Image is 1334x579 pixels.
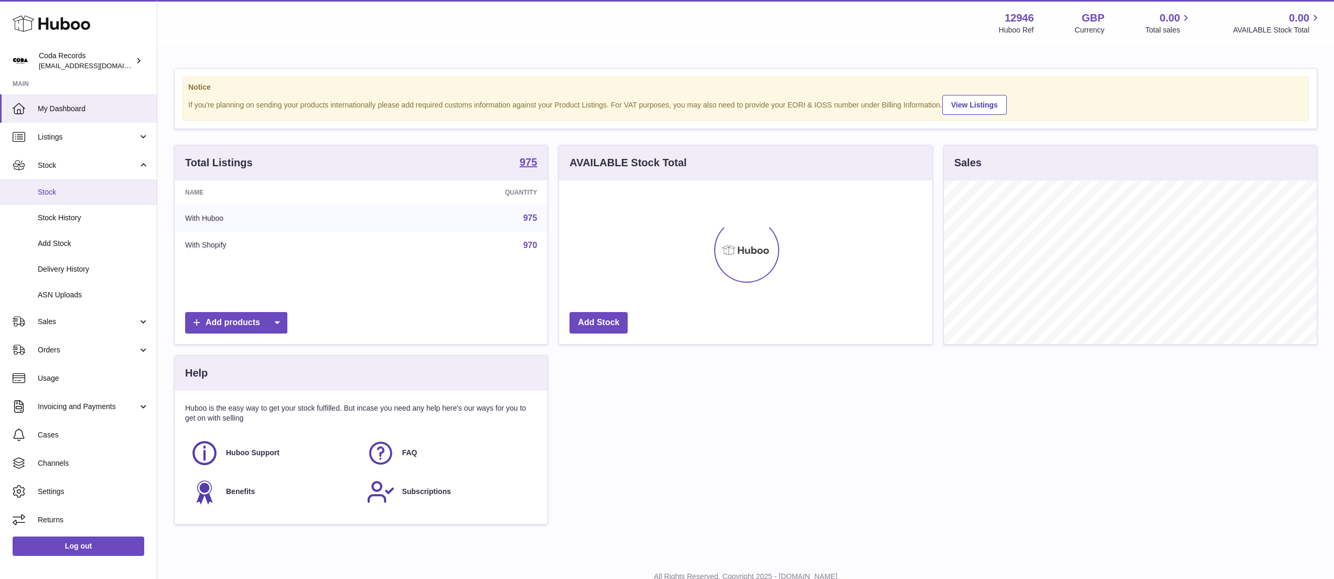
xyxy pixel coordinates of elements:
[175,180,376,205] th: Name
[185,403,537,423] p: Huboo is the easy way to get your stock fulfilled. But incase you need any help here's our ways f...
[38,290,149,300] span: ASN Uploads
[38,402,138,412] span: Invoicing and Payments
[376,180,548,205] th: Quantity
[185,312,287,334] a: Add products
[1082,11,1104,25] strong: GBP
[185,156,253,170] h3: Total Listings
[39,61,154,70] span: [EMAIL_ADDRESS][DOMAIN_NAME]
[520,157,537,169] a: 975
[38,264,149,274] span: Delivery History
[1233,11,1321,35] a: 0.00 AVAILABLE Stock Total
[520,157,537,167] strong: 975
[402,448,417,458] span: FAQ
[175,232,376,259] td: With Shopify
[942,95,1007,115] a: View Listings
[13,537,144,555] a: Log out
[13,53,28,69] img: haz@pcatmedia.com
[38,317,138,327] span: Sales
[38,458,149,468] span: Channels
[999,25,1034,35] div: Huboo Ref
[38,239,149,249] span: Add Stock
[402,487,451,497] span: Subscriptions
[185,366,208,380] h3: Help
[38,160,138,170] span: Stock
[523,241,537,250] a: 970
[226,487,255,497] span: Benefits
[190,439,356,467] a: Huboo Support
[38,373,149,383] span: Usage
[38,515,149,525] span: Returns
[188,82,1303,92] strong: Notice
[188,93,1303,115] div: If you're planning on sending your products internationally please add required customs informati...
[175,205,376,232] td: With Huboo
[190,478,356,506] a: Benefits
[1145,25,1192,35] span: Total sales
[38,213,149,223] span: Stock History
[38,345,138,355] span: Orders
[954,156,982,170] h3: Sales
[569,312,628,334] a: Add Stock
[1233,25,1321,35] span: AVAILABLE Stock Total
[367,439,532,467] a: FAQ
[39,51,133,71] div: Coda Records
[1289,11,1309,25] span: 0.00
[1160,11,1180,25] span: 0.00
[569,156,686,170] h3: AVAILABLE Stock Total
[38,104,149,114] span: My Dashboard
[38,132,138,142] span: Listings
[38,187,149,197] span: Stock
[226,448,279,458] span: Huboo Support
[38,430,149,440] span: Cases
[1145,11,1192,35] a: 0.00 Total sales
[523,213,537,222] a: 975
[367,478,532,506] a: Subscriptions
[1075,25,1105,35] div: Currency
[38,487,149,497] span: Settings
[1005,11,1034,25] strong: 12946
